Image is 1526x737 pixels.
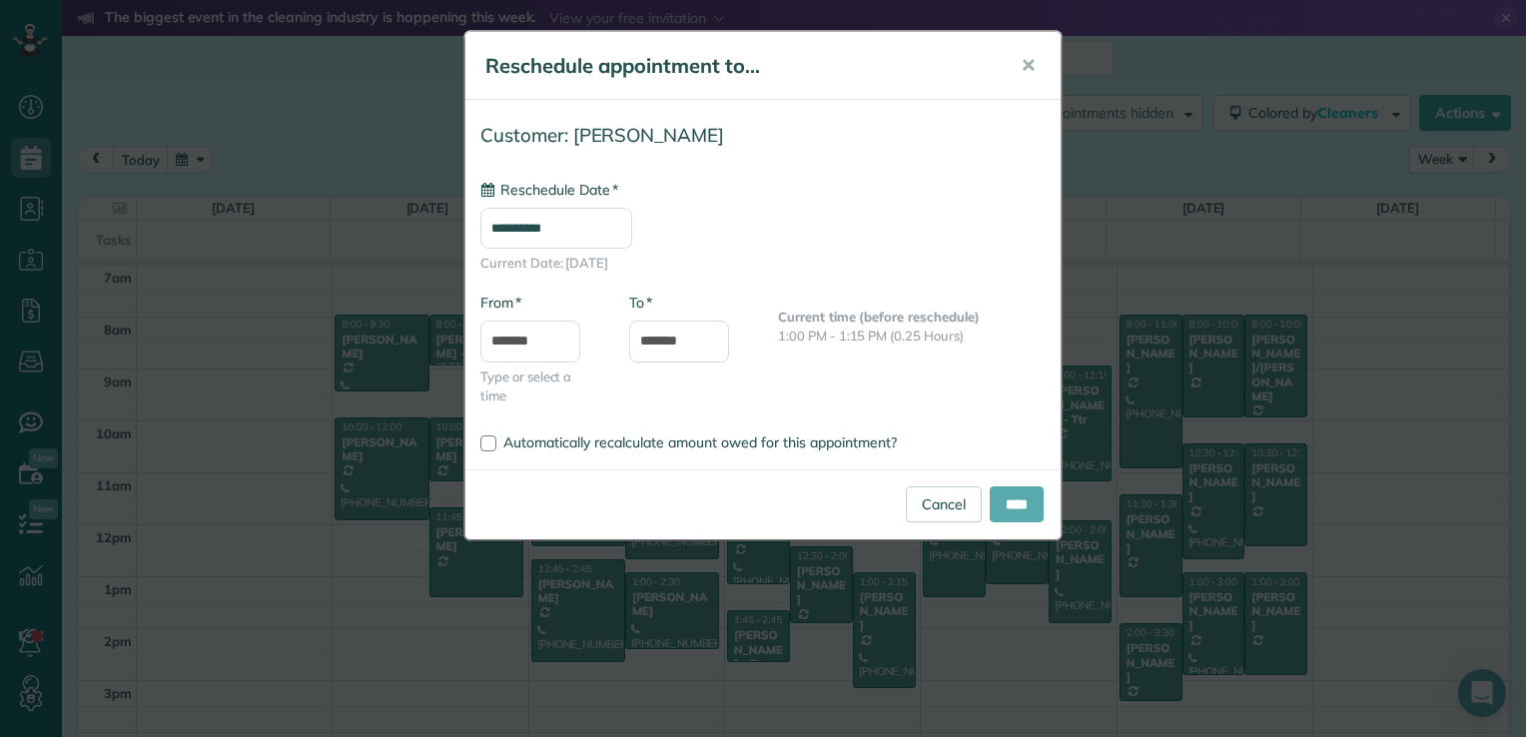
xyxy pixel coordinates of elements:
label: From [480,293,521,313]
b: Current time (before reschedule) [778,309,980,325]
span: Type or select a time [480,368,599,405]
label: Reschedule Date [480,180,618,200]
h4: Customer: [PERSON_NAME] [480,125,1046,146]
span: ✕ [1021,54,1036,77]
p: 1:00 PM - 1:15 PM (0.25 Hours) [778,327,1046,346]
h5: Reschedule appointment to... [485,52,993,80]
span: Automatically recalculate amount owed for this appointment? [503,433,897,451]
label: To [629,293,652,313]
a: Cancel [906,486,982,522]
span: Current Date: [DATE] [480,254,1046,273]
